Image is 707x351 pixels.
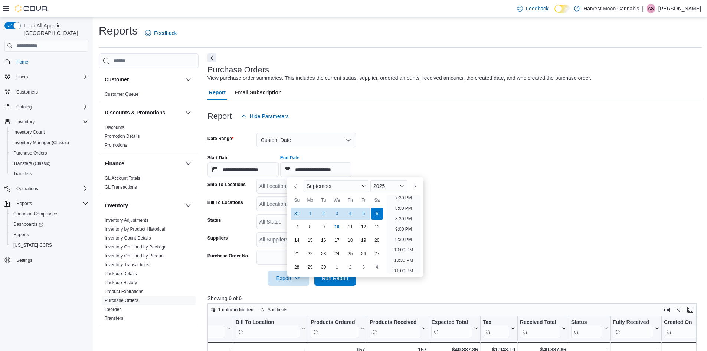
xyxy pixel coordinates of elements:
[13,256,88,265] span: Settings
[184,159,193,168] button: Finance
[392,214,415,223] li: 8:30 PM
[370,180,407,192] div: Button. Open the year selector. 2025 is currently selected.
[105,184,137,190] span: GL Transactions
[16,201,32,207] span: Reports
[105,253,164,259] a: Inventory On Hand by Product
[371,208,383,220] div: day-6
[13,129,45,135] span: Inventory Count
[105,289,143,295] span: Product Expirations
[358,194,370,206] div: Fr
[105,109,182,116] button: Discounts & Promotions
[99,174,199,195] div: Finance
[1,117,91,127] button: Inventory
[344,194,356,206] div: Th
[105,315,123,321] span: Transfers
[105,280,137,285] a: Package History
[1,255,91,266] button: Settings
[10,169,35,178] a: Transfers
[344,234,356,246] div: day-18
[322,274,348,282] span: Run Report
[318,194,330,206] div: Tu
[105,124,124,130] span: Discounts
[370,319,420,338] div: Products Received
[4,53,88,285] nav: Complex example
[331,208,343,220] div: day-3
[391,266,416,275] li: 11:00 PM
[1,102,91,112] button: Catalog
[514,1,551,16] a: Feedback
[331,194,343,206] div: We
[105,125,124,130] a: Discounts
[207,217,221,223] label: Status
[7,137,91,148] button: Inventory Manager (Classic)
[13,160,50,166] span: Transfers (Classic)
[7,230,91,240] button: Reports
[304,194,316,206] div: Mo
[105,262,150,267] a: Inventory Transactions
[250,113,289,120] span: Hide Parameters
[16,59,28,65] span: Home
[520,319,560,338] div: Received Total
[304,234,316,246] div: day-15
[10,159,53,168] a: Transfers (Classic)
[218,307,253,313] span: 1 column hidden
[13,117,88,126] span: Inventory
[370,319,420,326] div: Products Received
[311,319,359,338] div: Products Ordered
[7,158,91,169] button: Transfers (Classic)
[311,319,359,326] div: Products Ordered
[674,305,683,314] button: Display options
[1,183,91,194] button: Operations
[290,180,302,192] button: Previous Month
[1,87,91,97] button: Customers
[13,184,88,193] span: Operations
[13,221,43,227] span: Dashboards
[13,232,29,238] span: Reports
[16,74,28,80] span: Users
[105,202,128,209] h3: Inventory
[483,319,509,338] div: Tax
[184,201,193,210] button: Inventory
[1,198,91,209] button: Reports
[1,56,91,67] button: Home
[526,5,549,12] span: Feedback
[105,253,164,259] span: Inventory On Hand by Product
[105,160,124,167] h3: Finance
[209,85,226,100] span: Report
[207,65,269,74] h3: Purchase Orders
[392,204,415,213] li: 8:00 PM
[13,58,31,66] a: Home
[13,57,88,66] span: Home
[105,235,151,241] a: Inventory Count Details
[409,180,420,192] button: Next month
[344,261,356,273] div: day-2
[13,72,31,81] button: Users
[207,253,249,259] label: Purchase Order No.
[256,133,356,147] button: Custom Date
[105,133,140,139] span: Promotion Details
[371,248,383,260] div: day-27
[318,261,330,273] div: day-30
[105,271,137,277] span: Package Details
[142,26,180,40] a: Feedback
[207,136,234,142] label: Date Range
[184,75,193,84] button: Customer
[105,175,140,181] span: GL Account Totals
[291,261,303,273] div: day-28
[21,22,88,37] span: Load All Apps in [GEOGRAPHIC_DATA]
[613,319,653,326] div: Fully Received
[160,319,225,326] div: Ship To Location
[207,162,279,177] input: Press the down key to open a popover containing a calendar.
[105,271,137,276] a: Package Details
[371,221,383,233] div: day-13
[105,244,167,250] a: Inventory On Hand by Package
[235,85,282,100] span: Email Subscription
[291,248,303,260] div: day-21
[105,92,138,97] a: Customer Queue
[483,319,515,338] button: Tax
[7,127,91,137] button: Inventory Count
[314,271,356,286] button: Run Report
[105,202,182,209] button: Inventory
[304,261,316,273] div: day-29
[648,4,654,13] span: AS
